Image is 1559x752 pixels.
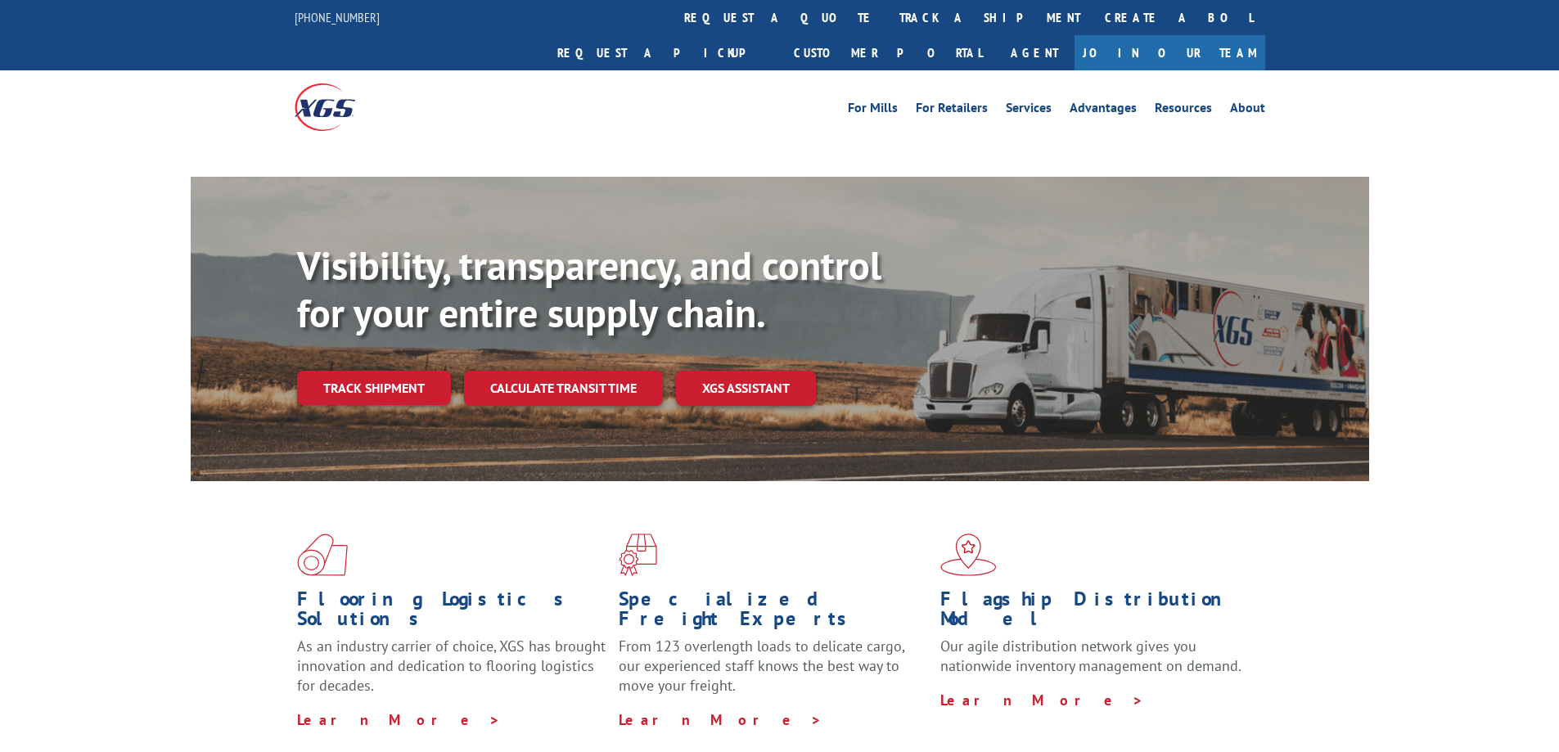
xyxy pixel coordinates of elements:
[940,534,997,576] img: xgs-icon-flagship-distribution-model-red
[619,710,822,729] a: Learn More >
[297,637,606,695] span: As an industry carrier of choice, XGS has brought innovation and dedication to flooring logistics...
[1155,101,1212,119] a: Resources
[297,534,348,576] img: xgs-icon-total-supply-chain-intelligence-red
[545,35,782,70] a: Request a pickup
[297,371,451,405] a: Track shipment
[1230,101,1265,119] a: About
[464,371,663,406] a: Calculate transit time
[676,371,816,406] a: XGS ASSISTANT
[940,589,1250,637] h1: Flagship Distribution Model
[940,691,1144,709] a: Learn More >
[782,35,994,70] a: Customer Portal
[297,589,606,637] h1: Flooring Logistics Solutions
[1070,101,1137,119] a: Advantages
[994,35,1075,70] a: Agent
[295,9,380,25] a: [PHONE_NUMBER]
[619,534,657,576] img: xgs-icon-focused-on-flooring-red
[1006,101,1052,119] a: Services
[1075,35,1265,70] a: Join Our Team
[297,240,881,338] b: Visibility, transparency, and control for your entire supply chain.
[619,589,928,637] h1: Specialized Freight Experts
[297,710,501,729] a: Learn More >
[940,637,1241,675] span: Our agile distribution network gives you nationwide inventory management on demand.
[916,101,988,119] a: For Retailers
[619,637,928,709] p: From 123 overlength loads to delicate cargo, our experienced staff knows the best way to move you...
[848,101,898,119] a: For Mills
